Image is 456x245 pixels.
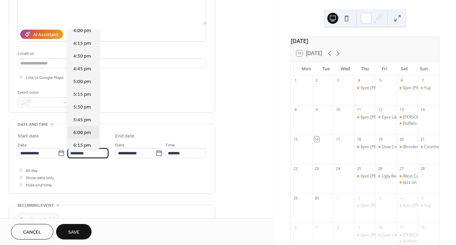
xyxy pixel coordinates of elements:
[293,107,298,112] div: 8
[357,107,362,112] div: 11
[357,225,362,230] div: 9
[394,62,414,76] div: Sat
[335,136,340,142] div: 17
[115,133,135,140] div: End date
[357,195,362,201] div: 2
[378,136,383,142] div: 19
[355,62,375,76] div: Thu
[291,37,439,45] div: [DATE]
[314,225,319,230] div: 7
[354,85,376,91] div: 6pm Billy Reese
[424,85,431,91] div: Yuji
[73,129,91,136] span: 6:00 pm
[399,107,404,112] div: 13
[418,203,439,208] div: Yuji
[293,225,298,230] div: 6
[314,78,319,83] div: 2
[378,166,383,171] div: 26
[399,195,404,201] div: 4
[403,238,437,244] div: Buffalo Blues Trio
[335,107,340,112] div: 10
[397,114,418,120] div: Andy Fuhrman
[354,232,376,238] div: 6pm Billy Reese
[73,78,91,85] span: 5:00 pm
[67,142,77,149] span: Time
[26,174,54,182] span: Show date only
[361,173,403,179] div: 6pm [PERSON_NAME]
[20,215,46,223] span: Do not repeat
[293,166,298,171] div: 22
[361,203,403,208] div: 6pm [PERSON_NAME]
[375,144,397,150] div: Slow Coast Band
[335,195,340,201] div: 1
[314,166,319,171] div: 23
[115,142,125,149] span: Date
[378,225,383,230] div: 10
[397,144,418,150] div: Wondersill
[33,31,58,39] div: AI Assistant
[397,203,418,208] div: 6pm Dave "Nomad" Miller
[399,78,404,83] div: 6
[73,116,91,124] span: 5:45 pm
[354,114,376,120] div: 6pm Billy Reese
[293,195,298,201] div: 29
[403,121,437,126] div: Buffalo Blues Trio
[420,107,425,112] div: 14
[361,114,403,120] div: 6pm [PERSON_NAME]
[73,53,91,60] span: 4:30 pm
[418,85,439,91] div: Yuji
[361,144,403,150] div: 6pm [PERSON_NAME]
[403,180,425,185] div: Jazz on Tap
[11,224,53,239] button: Cancel
[335,225,340,230] div: 8
[420,166,425,171] div: 28
[375,173,397,179] div: Ugly Beauty
[382,144,414,150] div: Slow Coast Band
[18,121,48,128] span: Date and time
[403,232,435,238] div: [PERSON_NAME]
[26,182,52,189] span: Hide end time
[26,167,38,174] span: All day
[397,238,418,244] div: Buffalo Blues Trio
[382,173,405,179] div: Ugly Beauty
[18,133,39,140] div: Start date
[361,85,403,91] div: 6pm [PERSON_NAME]
[403,144,423,150] div: Wondersill
[314,107,319,112] div: 9
[73,142,91,149] span: 6:15 pm
[23,229,41,236] span: Cancel
[375,114,397,120] div: Eyes Like Lanterns
[397,173,418,179] div: West Coast Resonators
[357,166,362,171] div: 25
[397,232,418,238] div: Andy Fuhrman
[378,107,383,112] div: 12
[68,229,79,236] span: Save
[418,144,439,150] div: Courthouse Ramblers
[165,142,175,149] span: Time
[375,62,394,76] div: Fri
[357,136,362,142] div: 18
[73,91,91,98] span: 5:15 pm
[420,136,425,142] div: 21
[335,78,340,83] div: 3
[420,195,425,201] div: 5
[378,78,383,83] div: 5
[18,89,69,96] div: Event color
[56,224,92,239] button: Save
[316,62,336,76] div: Tue
[397,121,418,126] div: Buffalo Blues Trio
[397,180,418,185] div: Jazz on Tap
[335,166,340,171] div: 24
[361,232,403,238] div: 6pm [PERSON_NAME]
[73,104,91,111] span: 5:30 pm
[354,173,376,179] div: 6pm Billy Reese
[382,114,417,120] div: Eyes Like Lanterns
[336,62,355,76] div: Wed
[73,40,91,47] span: 4:15 pm
[18,202,54,209] span: Recurring event
[420,78,425,83] div: 7
[73,27,91,34] span: 4:00 pm
[414,62,434,76] div: Sun
[73,65,91,73] span: 4:45 pm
